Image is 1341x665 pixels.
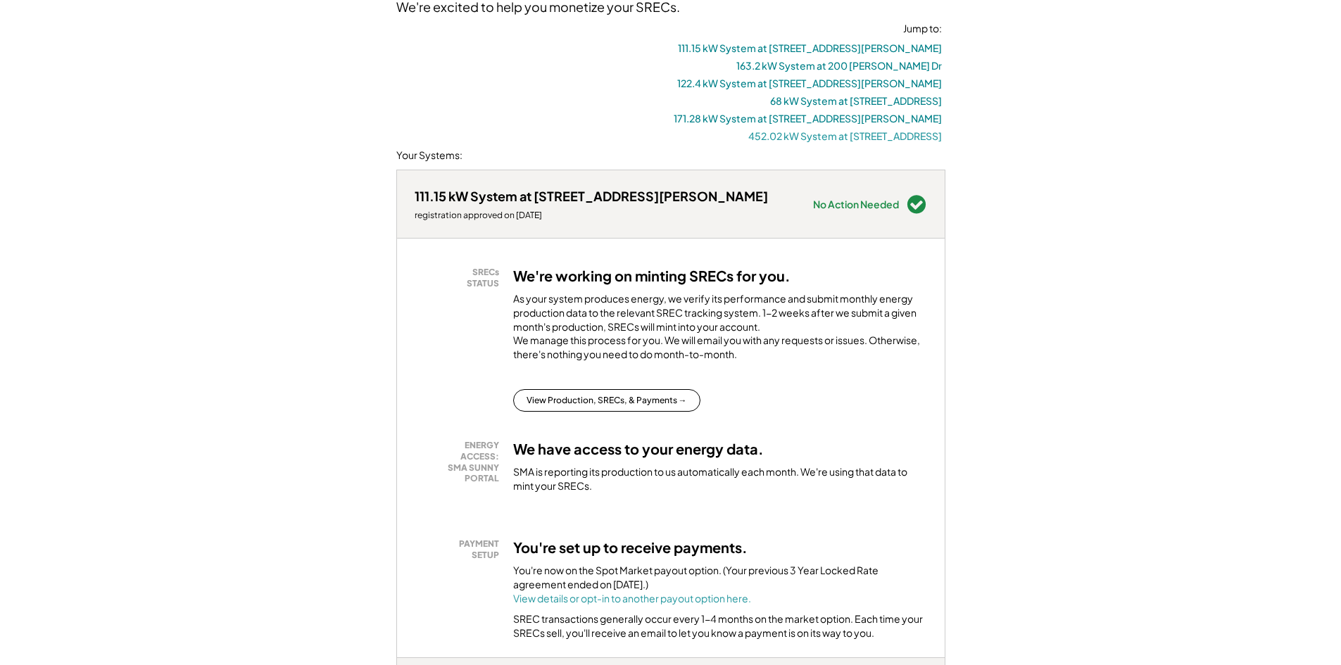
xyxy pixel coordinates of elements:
h3: We have access to your energy data. [513,440,764,458]
a: View details or opt-in to another payout option here. [513,592,751,604]
div: As your system produces energy, we verify its performance and submit monthly energy production da... [513,292,927,368]
button: 452.02 kW System at [STREET_ADDRESS] [748,127,942,145]
div: SREC transactions generally occur every 1-4 months on the market option. Each time your SRECs sel... [513,612,927,640]
button: 111.15 kW System at [STREET_ADDRESS][PERSON_NAME] [678,39,942,57]
div: 111.15 kW System at [STREET_ADDRESS][PERSON_NAME] [415,188,768,204]
div: Jump to: [903,22,942,36]
div: You're now on the Spot Market payout option. (Your previous 3 Year Locked Rate agreement ended on... [513,564,927,605]
div: ENERGY ACCESS: SMA SUNNY PORTAL [422,440,499,483]
div: Your Systems: [396,148,462,163]
h3: We're working on minting SRECs for you. [513,267,791,285]
button: 68 kW System at [STREET_ADDRESS] [770,92,942,110]
button: 122.4 kW System at [STREET_ADDRESS][PERSON_NAME] [677,75,942,92]
div: registration approved on [DATE] [415,210,768,221]
div: SMA is reporting its production to us automatically each month. We're using that data to mint you... [513,465,927,493]
button: View Production, SRECs, & Payments → [513,389,700,412]
h3: You're set up to receive payments. [513,538,748,557]
button: 163.2 kW System at 200 [PERSON_NAME] Dr [736,57,942,75]
div: PAYMENT SETUP [422,538,499,560]
div: No Action Needed [813,199,899,209]
div: SRECs STATUS [422,267,499,289]
button: 171.28 kW System at [STREET_ADDRESS][PERSON_NAME] [674,110,942,127]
